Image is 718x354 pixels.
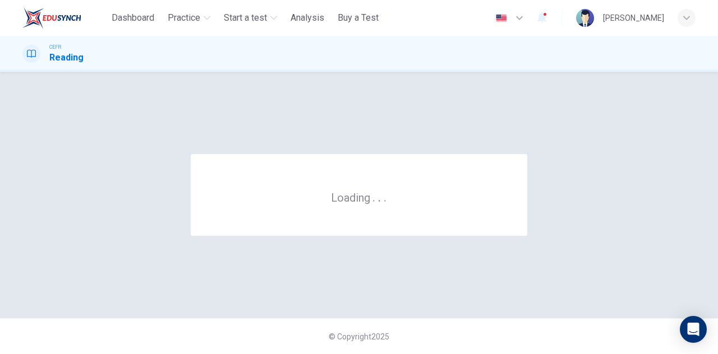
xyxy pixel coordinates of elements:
[163,8,215,28] button: Practice
[372,187,376,206] h6: .
[22,7,81,29] img: ELTC logo
[49,43,61,51] span: CEFR
[383,187,387,206] h6: .
[224,11,267,25] span: Start a test
[338,11,379,25] span: Buy a Test
[603,11,664,25] div: [PERSON_NAME]
[331,190,387,204] h6: Loading
[576,9,594,27] img: Profile picture
[494,14,508,22] img: en
[112,11,154,25] span: Dashboard
[219,8,282,28] button: Start a test
[378,187,381,206] h6: .
[333,8,383,28] button: Buy a Test
[329,332,389,341] span: © Copyright 2025
[49,51,84,64] h1: Reading
[291,11,324,25] span: Analysis
[168,11,200,25] span: Practice
[286,8,329,28] button: Analysis
[680,316,707,343] div: Open Intercom Messenger
[107,8,159,28] button: Dashboard
[22,7,107,29] a: ELTC logo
